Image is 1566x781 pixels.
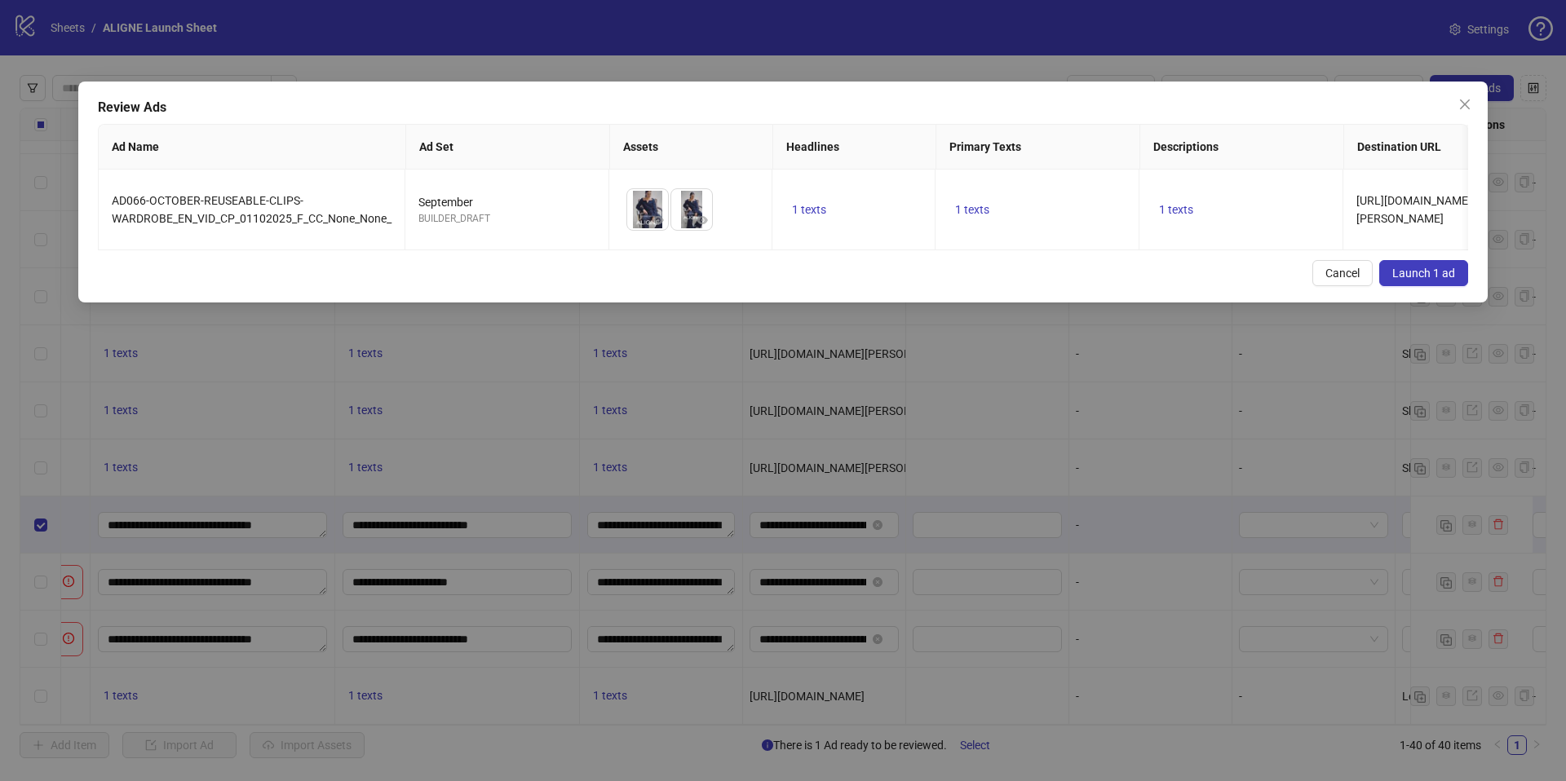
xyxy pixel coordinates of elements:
[98,98,1468,117] div: Review Ads
[99,125,406,170] th: Ad Name
[627,189,668,230] img: Asset 1
[418,193,595,211] div: September
[936,125,1140,170] th: Primary Texts
[1392,267,1455,280] span: Launch 1 ad
[1152,200,1200,219] button: 1 texts
[773,125,936,170] th: Headlines
[610,125,773,170] th: Assets
[1140,125,1344,170] th: Descriptions
[1379,260,1468,286] button: Launch 1 ad
[697,214,708,226] span: eye
[785,200,833,219] button: 1 texts
[1356,194,1471,225] span: [URL][DOMAIN_NAME][PERSON_NAME]
[648,210,668,230] button: Preview
[418,211,595,227] div: BUILDER_DRAFT
[1312,260,1373,286] button: Cancel
[406,125,610,170] th: Ad Set
[652,214,664,226] span: eye
[671,189,712,230] img: Asset 2
[955,203,989,216] span: 1 texts
[1458,98,1471,111] span: close
[1325,267,1360,280] span: Cancel
[1159,203,1193,216] span: 1 texts
[112,194,391,225] span: AD066-OCTOBER-REUSEABLE-CLIPS-WARDROBE_EN_VID_CP_01102025_F_CC_None_None_
[792,203,826,216] span: 1 texts
[949,200,996,219] button: 1 texts
[1452,91,1478,117] button: Close
[692,210,712,230] button: Preview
